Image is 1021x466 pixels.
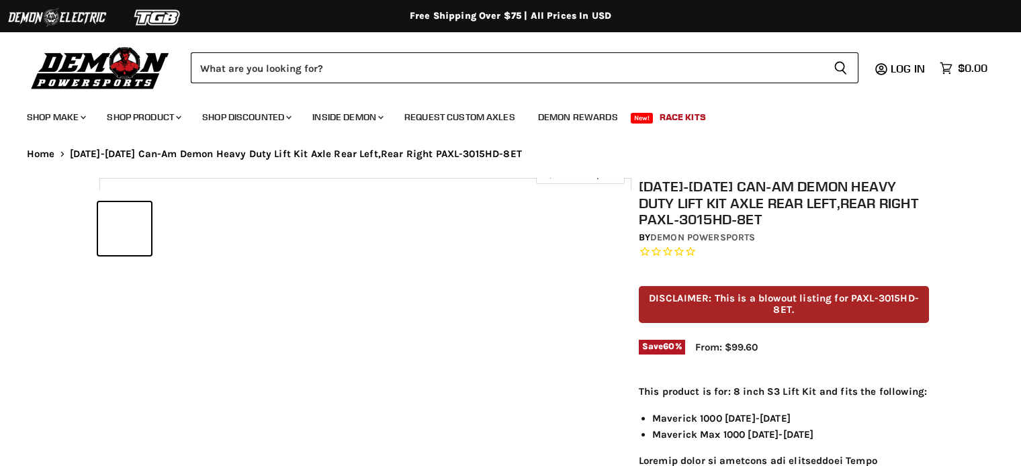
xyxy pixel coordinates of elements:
[97,103,189,131] a: Shop Product
[823,52,858,83] button: Search
[639,230,929,245] div: by
[631,113,654,124] span: New!
[17,98,984,131] ul: Main menu
[650,103,716,131] a: Race Kits
[543,169,617,179] span: Click to expand
[650,232,755,243] a: Demon Powersports
[27,148,55,160] a: Home
[394,103,525,131] a: Request Custom Axles
[663,341,674,351] span: 60
[192,103,300,131] a: Shop Discounted
[98,202,151,255] button: 2013-2018 Can-Am Demon Heavy Duty Lift Kit Axle Rear Left,Rear Right PAXL-3015HD-8ET thumbnail
[191,52,823,83] input: Search
[7,5,107,30] img: Demon Electric Logo 2
[27,44,174,91] img: Demon Powersports
[885,62,933,75] a: Log in
[652,426,929,442] li: Maverick Max 1000 [DATE]-[DATE]
[958,62,987,75] span: $0.00
[639,340,685,355] span: Save %
[639,383,929,400] p: This product is for: 8 inch S3 Lift Kit and fits the following:
[639,178,929,228] h1: [DATE]-[DATE] Can-Am Demon Heavy Duty Lift Kit Axle Rear Left,Rear Right PAXL-3015HD-8ET
[17,103,94,131] a: Shop Make
[191,52,858,83] form: Product
[652,410,929,426] li: Maverick 1000 [DATE]-[DATE]
[891,62,925,75] span: Log in
[933,58,994,78] a: $0.00
[639,245,929,259] span: Rated 0.0 out of 5 stars 0 reviews
[528,103,628,131] a: Demon Rewards
[70,148,522,160] span: [DATE]-[DATE] Can-Am Demon Heavy Duty Lift Kit Axle Rear Left,Rear Right PAXL-3015HD-8ET
[695,341,758,353] span: From: $99.60
[639,286,929,323] p: DISCLAIMER: This is a blowout listing for PAXL-3015HD-8ET.
[302,103,392,131] a: Inside Demon
[107,5,208,30] img: TGB Logo 2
